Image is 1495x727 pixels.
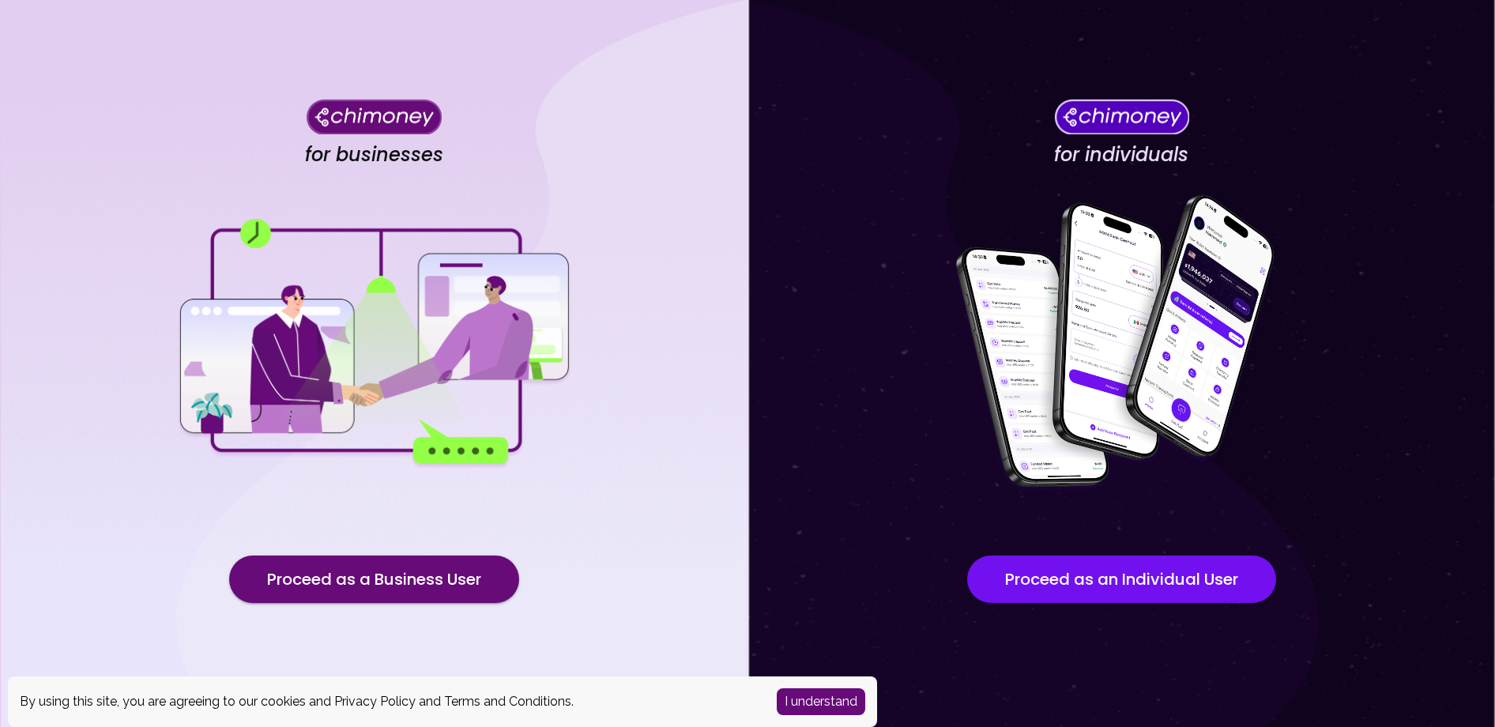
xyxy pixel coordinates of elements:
[305,143,443,167] h4: for businesses
[967,556,1276,603] button: Proceed as an Individual User
[229,556,519,603] button: Proceed as a Business User
[777,688,865,715] button: Accept cookies
[307,99,442,134] img: Chimoney for businesses
[1054,143,1188,167] h4: for individuals
[924,186,1319,502] img: for individuals
[444,694,571,709] a: Terms and Conditions
[1054,99,1189,134] img: Chimoney for individuals
[20,692,753,711] div: By using this site, you are agreeing to our cookies and and .
[176,219,571,468] img: for businesses
[334,694,416,709] a: Privacy Policy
